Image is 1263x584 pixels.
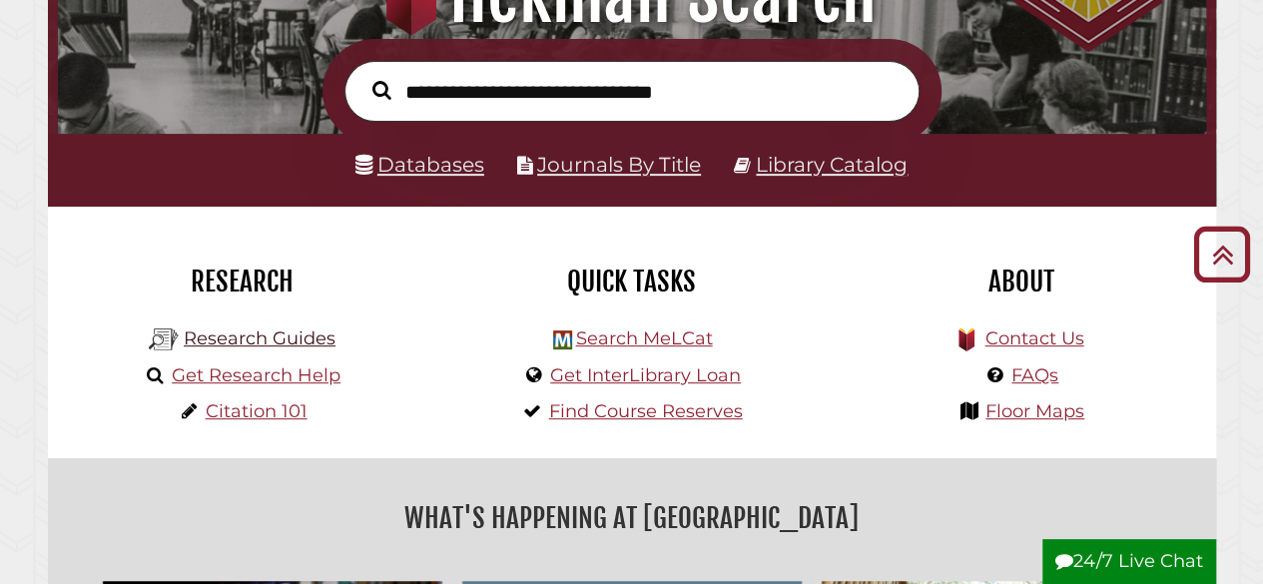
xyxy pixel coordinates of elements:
h2: What's Happening at [GEOGRAPHIC_DATA] [63,495,1201,541]
a: Journals By Title [537,152,701,177]
h2: About [842,265,1201,298]
img: Hekman Library Logo [149,324,179,354]
a: Contact Us [984,327,1083,349]
a: Library Catalog [756,152,908,177]
a: Get Research Help [172,364,340,386]
a: Search MeLCat [575,327,712,349]
h2: Quick Tasks [452,265,812,298]
a: Floor Maps [985,400,1084,422]
a: Back to Top [1186,238,1258,271]
a: Citation 101 [206,400,308,422]
h2: Research [63,265,422,298]
i: Search [372,80,391,100]
a: FAQs [1011,364,1058,386]
a: Research Guides [184,327,335,349]
img: Hekman Library Logo [553,330,572,349]
a: Find Course Reserves [549,400,743,422]
a: Databases [355,152,484,177]
a: Get InterLibrary Loan [550,364,741,386]
button: Search [362,76,401,105]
